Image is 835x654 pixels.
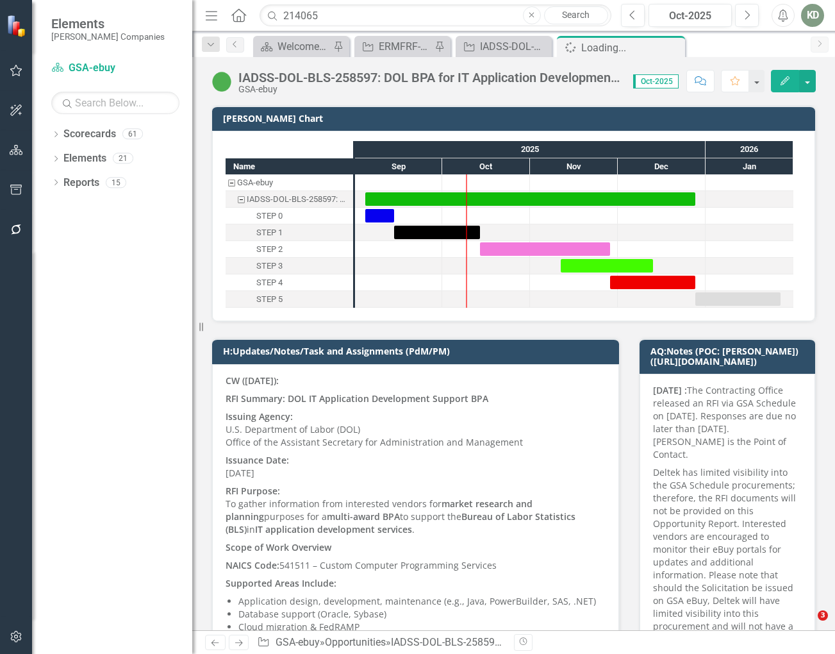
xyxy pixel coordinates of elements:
[226,408,606,451] p: U.S. Department of Labor (DOL) Office of the Assistant Secretary for Administration and Management
[226,454,289,466] strong: Issuance Date:
[226,577,336,589] strong: Supported Areas Include:
[226,258,353,274] div: STEP 3
[226,510,575,535] strong: Bureau of Labor Statistics (BLS)
[226,174,353,191] div: Task: GSA-ebuy Start date: 2025-09-04 End date: 2025-09-05
[327,510,400,523] strong: multi-award BPA
[276,636,320,648] a: GSA-ebuy
[226,541,331,553] strong: Scope of Work Overview
[238,608,606,621] li: Database support (Oracle, Sybase)
[63,127,116,142] a: Scorecards
[325,636,386,648] a: Opportunities
[649,4,732,27] button: Oct-2025
[260,4,611,27] input: Search ClearPoint...
[379,38,431,55] div: ERMFRF-NAVSEA-GSAMAS-249488: ENTERPRISE RISK MANAGEMENT FRAMEWORK REVIEW FACTORY (RMF)
[459,38,549,55] a: IADSS-DOL-BLS-258597: DOL BPA for IT Application Development Support Services
[480,38,549,55] div: IADSS-DOL-BLS-258597: DOL BPA for IT Application Development Support Services
[365,192,695,206] div: Task: Start date: 2025-09-04 End date: 2025-12-28
[226,482,606,539] p: To gather information from interested vendors for purposes for a to support the in .
[238,85,620,94] div: GSA-ebuy
[618,158,706,175] div: Dec
[226,174,353,191] div: GSA-ebuy
[122,129,143,140] div: 61
[480,242,610,256] div: Task: Start date: 2025-10-14 End date: 2025-11-28
[277,38,330,55] div: Welcome Page
[113,153,133,164] div: 21
[358,38,431,55] a: ERMFRF-NAVSEA-GSAMAS-249488: ENTERPRISE RISK MANAGEMENT FRAMEWORK REVIEW FACTORY (RMF)
[226,208,353,224] div: STEP 0
[256,224,283,241] div: STEP 1
[106,177,126,188] div: 15
[394,226,480,239] div: Task: Start date: 2025-09-14 End date: 2025-10-14
[223,113,809,123] h3: [PERSON_NAME] Chart
[791,610,822,641] iframe: Intercom live chat
[226,410,293,423] strong: Issuing Agency:
[706,158,793,175] div: Jan
[63,151,106,166] a: Elements
[247,191,349,208] div: IADSS-DOL-BLS-258597: DOL BPA for IT Application Development Support Services
[226,274,353,291] div: Task: Start date: 2025-11-28 End date: 2025-12-28
[355,141,706,158] div: 2025
[256,208,283,224] div: STEP 0
[63,176,99,190] a: Reports
[391,636,768,648] div: IADSS-DOL-BLS-258597: DOL BPA for IT Application Development Support Services
[653,384,687,396] strong: [DATE] :
[818,610,828,621] span: 3
[256,38,330,55] a: Welcome Page
[51,31,165,42] small: [PERSON_NAME] Companies
[256,258,283,274] div: STEP 3
[706,141,793,158] div: 2026
[226,392,488,405] strong: RFI Summary: DOL IT Application Development Support BPA
[365,209,394,222] div: Task: Start date: 2025-09-04 End date: 2025-09-14
[226,498,533,523] strong: market research and planning
[442,158,530,175] div: Oct
[801,4,824,27] button: KD
[530,158,618,175] div: Nov
[226,485,280,497] strong: RFI Purpose:
[51,61,179,76] a: GSA-ebuy
[226,291,353,308] div: STEP 5
[226,241,353,258] div: Task: Start date: 2025-10-14 End date: 2025-11-28
[653,384,802,464] p: The Contracting Office released an RFI via GSA Schedule on [DATE]. Responses are due no later tha...
[355,158,442,175] div: Sep
[226,191,353,208] div: IADSS-DOL-BLS-258597: DOL BPA for IT Application Development Support Services
[257,635,504,650] div: » »
[226,224,353,241] div: Task: Start date: 2025-09-14 End date: 2025-10-14
[238,621,606,633] li: Cloud migration & FedRAMP
[226,158,353,174] div: Name
[238,71,620,85] div: IADSS-DOL-BLS-258597: DOL BPA for IT Application Development Support Services
[237,174,273,191] div: GSA-ebuy
[226,258,353,274] div: Task: Start date: 2025-11-11 End date: 2025-12-13
[226,559,279,571] strong: NAICS Code:
[610,276,695,289] div: Task: Start date: 2025-11-28 End date: 2025-12-28
[226,208,353,224] div: Task: Start date: 2025-09-04 End date: 2025-09-14
[581,40,682,56] div: Loading...
[211,71,232,92] img: Active
[256,241,283,258] div: STEP 2
[256,274,283,291] div: STEP 4
[561,259,653,272] div: Task: Start date: 2025-11-11 End date: 2025-12-13
[226,274,353,291] div: STEP 4
[51,92,179,114] input: Search Below...
[226,241,353,258] div: STEP 2
[650,346,809,366] h3: AQ:Notes (POC: [PERSON_NAME])([URL][DOMAIN_NAME])
[226,451,606,482] p: [DATE]
[226,291,353,308] div: Task: Start date: 2025-12-28 End date: 2026-01-27
[238,595,606,608] li: Application design, development, maintenance (e.g., Java, PowerBuilder, SAS, .NET)
[226,224,353,241] div: STEP 1
[223,346,613,356] h3: H:Updates/Notes/Task and Assignments (PdM/PM)
[544,6,608,24] a: Search
[226,557,606,574] p: 541511 – Custom Computer Programming Services
[653,8,727,24] div: Oct-2025
[6,14,29,37] img: ClearPoint Strategy
[256,291,283,308] div: STEP 5
[226,374,279,387] strong: CW ([DATE]):
[226,191,353,208] div: Task: Start date: 2025-09-04 End date: 2025-12-28
[51,16,165,31] span: Elements
[255,523,412,535] strong: IT application development services
[633,74,679,88] span: Oct-2025
[695,292,781,306] div: Task: Start date: 2025-12-28 End date: 2026-01-27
